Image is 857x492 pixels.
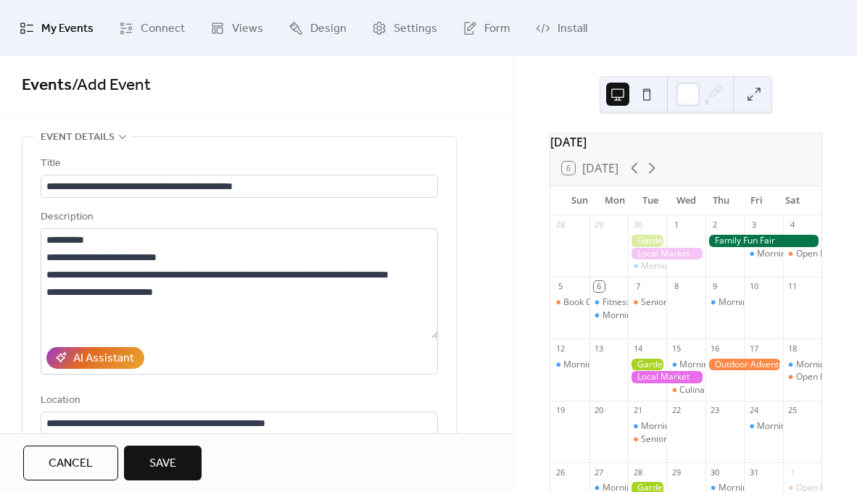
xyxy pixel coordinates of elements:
div: Culinary Cooking Class [679,384,771,396]
div: Morning Yoga Bliss [757,248,835,260]
div: 3 [748,220,759,230]
div: 26 [555,467,566,478]
div: 2 [710,220,721,230]
button: Save [124,446,202,480]
div: 10 [748,281,759,292]
div: 20 [594,405,605,416]
div: 4 [787,220,798,230]
div: 15 [671,343,682,354]
div: Seniors' Social Tea [641,296,717,309]
div: Morning Yoga Bliss [641,420,719,433]
div: Thu [704,186,740,215]
span: Event details [41,129,115,146]
div: 18 [787,343,798,354]
div: Tue [633,186,668,215]
span: Views [232,17,263,40]
a: Events [22,70,72,101]
div: Seniors' Social Tea [628,296,666,309]
div: Fitness Bootcamp [603,296,674,309]
div: Morning Yoga Bliss [679,359,757,371]
button: AI Assistant [46,347,144,369]
div: 31 [748,467,759,478]
div: Morning Yoga Bliss [628,420,666,433]
div: 17 [748,343,759,354]
div: 1 [671,220,682,230]
div: 13 [594,343,605,354]
span: Form [484,17,510,40]
div: Morning Yoga Bliss [603,309,680,322]
div: Morning Yoga Bliss [744,248,782,260]
div: Fri [739,186,774,215]
div: Morning Yoga Bliss [628,260,666,272]
div: Wed [668,186,704,215]
div: 6 [594,281,605,292]
div: Book Club Gathering [563,296,647,309]
div: Sat [774,186,810,215]
div: Family Fun Fair [705,235,821,247]
div: Sun [562,186,597,215]
div: 23 [710,405,721,416]
div: 30 [710,467,721,478]
div: AI Assistant [73,350,134,367]
span: Design [310,17,347,40]
div: Morning Yoga Bliss [757,420,835,433]
div: 28 [555,220,566,230]
div: [DATE] [550,133,821,151]
div: 24 [748,405,759,416]
div: Gardening Workshop [628,359,666,371]
div: 28 [632,467,643,478]
a: Install [525,6,598,50]
div: 27 [594,467,605,478]
div: Morning Yoga Bliss [589,309,628,322]
div: Local Market [628,248,705,260]
span: My Events [41,17,94,40]
span: Install [558,17,587,40]
div: 8 [671,281,682,292]
div: 12 [555,343,566,354]
div: Seniors' Social Tea [641,433,717,446]
div: Morning Yoga Bliss [783,359,821,371]
div: 19 [555,405,566,416]
span: Settings [394,17,437,40]
div: Morning Yoga Bliss [719,296,796,309]
a: Connect [108,6,196,50]
div: Location [41,392,435,409]
div: Mon [597,186,633,215]
div: Morning Yoga Bliss [666,359,705,371]
div: Morning Yoga Bliss [705,296,744,309]
a: Settings [361,6,448,50]
div: 21 [632,405,643,416]
div: Morning Yoga Bliss [744,420,782,433]
div: Morning Yoga Bliss [563,359,641,371]
div: 9 [710,281,721,292]
div: Morning Yoga Bliss [641,260,719,272]
div: 14 [632,343,643,354]
a: Form [452,6,521,50]
div: 30 [632,220,643,230]
a: Views [199,6,274,50]
div: Gardening Workshop [628,235,666,247]
div: Local Market [628,371,705,383]
div: Title [41,155,435,172]
a: Design [278,6,357,50]
div: Seniors' Social Tea [628,433,666,446]
div: 29 [594,220,605,230]
div: Outdoor Adventure Day [705,359,783,371]
span: / Add Event [72,70,151,101]
div: 1 [787,467,798,478]
span: Cancel [49,455,93,472]
div: 25 [787,405,798,416]
div: Culinary Cooking Class [666,384,705,396]
div: 16 [710,343,721,354]
a: My Events [9,6,104,50]
span: Connect [141,17,185,40]
div: 22 [671,405,682,416]
button: Cancel [23,446,118,480]
div: Book Club Gathering [550,296,589,309]
div: Fitness Bootcamp [589,296,628,309]
div: 5 [555,281,566,292]
span: Save [149,455,176,472]
div: 7 [632,281,643,292]
div: Morning Yoga Bliss [550,359,589,371]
